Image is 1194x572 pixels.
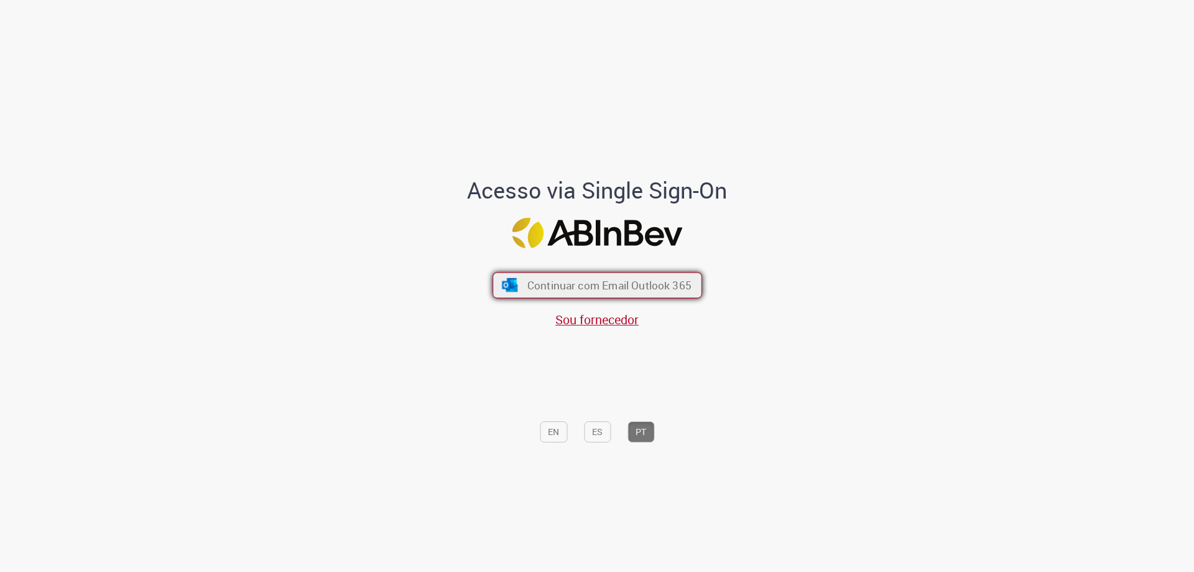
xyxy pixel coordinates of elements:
button: ES [584,421,611,443]
button: ícone Azure/Microsoft 360 Continuar com Email Outlook 365 [493,273,702,299]
button: EN [540,421,567,443]
img: ícone Azure/Microsoft 360 [501,278,519,292]
a: Sou fornecedor [555,311,639,328]
h1: Acesso via Single Sign-On [425,178,770,203]
span: Continuar com Email Outlook 365 [527,278,691,293]
button: PT [627,421,654,443]
img: Logo ABInBev [512,218,682,248]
